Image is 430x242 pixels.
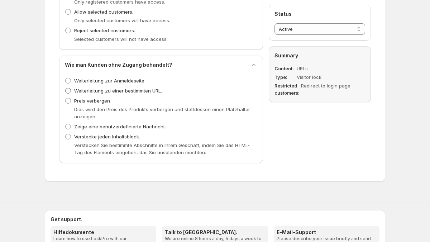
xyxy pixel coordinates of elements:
[74,88,162,94] span: Weiterleitung zu einer bestimmten URL.
[53,229,153,236] h3: Hilfedokumente
[274,10,365,18] h2: Status
[74,124,166,129] span: Zeige eine benutzerdefinierte Nachricht.
[74,78,145,84] span: Weiterleitung zur Anmeldeseite.
[274,82,300,96] dt: Restricted customers:
[277,229,377,236] h3: E-Mail-Support
[297,73,347,81] dd: Visitor lock
[274,52,365,59] h2: Summary
[74,28,135,33] span: Reject selected customers.
[74,98,110,104] span: Preis verbergen
[74,134,140,139] span: Verstecke jeden Inhaltsblock.
[74,18,170,23] span: Only selected customers will have access.
[301,82,351,96] dd: Redirect to login page
[74,142,250,155] span: Verstecken Sie bestimmte Abschnitte in Ihrem Geschäft, indem Sie das HTML-Tag des Elements eingeb...
[274,65,295,72] dt: Content:
[65,61,172,68] h2: Wie man Kunden ohne Zugang behandelt?
[274,73,295,81] dt: Type:
[74,106,250,119] span: Dies wird den Preis des Produkts verbergen und stattdessen einen Platzhalter anzeigen.
[165,229,265,236] h3: Talk to [GEOGRAPHIC_DATA].
[297,65,347,72] dd: URLs
[51,216,379,223] h2: Get support.
[74,9,133,15] span: Allow selected customers.
[74,36,168,42] span: Selected customers will not have access.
